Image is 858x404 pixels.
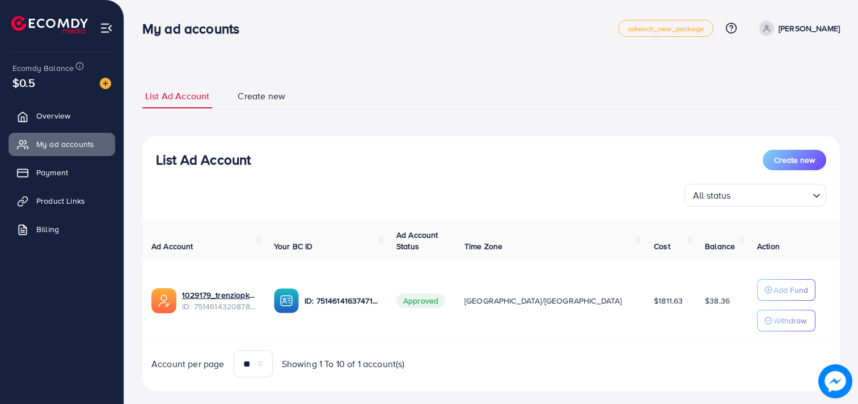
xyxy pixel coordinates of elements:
[9,104,115,127] a: Overview
[691,187,733,204] span: All status
[151,288,176,313] img: ic-ads-acc.e4c84228.svg
[274,288,299,313] img: ic-ba-acc.ded83a64.svg
[145,90,209,103] span: List Ad Account
[100,78,111,89] img: image
[779,22,840,35] p: [PERSON_NAME]
[182,289,256,301] a: 1029179_trenziopk_1749632491413
[705,295,730,306] span: $38.36
[755,21,840,36] a: [PERSON_NAME]
[9,161,115,184] a: Payment
[757,241,780,252] span: Action
[654,295,683,306] span: $1811.63
[774,283,808,297] p: Add Fund
[774,314,806,327] p: Withdraw
[238,90,285,103] span: Create new
[182,289,256,313] div: <span class='underline'>1029179_trenziopk_1749632491413</span></br>7514614320878059537
[757,310,815,331] button: Withdraw
[774,154,815,166] span: Create new
[9,190,115,212] a: Product Links
[684,184,826,207] div: Search for option
[36,224,59,235] span: Billing
[182,301,256,312] span: ID: 7514614320878059537
[618,20,713,37] a: adreach_new_package
[36,110,70,121] span: Overview
[142,20,248,37] h3: My ad accounts
[274,241,313,252] span: Your BC ID
[464,241,502,252] span: Time Zone
[11,16,88,33] img: logo
[12,74,36,91] span: $0.5
[734,185,808,204] input: Search for option
[100,22,113,35] img: menu
[305,294,378,308] p: ID: 7514614163747110913
[763,150,826,170] button: Create new
[757,279,815,301] button: Add Fund
[36,167,68,178] span: Payment
[156,152,251,168] h3: List Ad Account
[151,241,193,252] span: Ad Account
[36,195,85,207] span: Product Links
[36,138,94,150] span: My ad accounts
[9,218,115,241] a: Billing
[818,364,852,398] img: image
[282,357,405,371] span: Showing 1 To 10 of 1 account(s)
[628,25,704,32] span: adreach_new_package
[464,295,622,306] span: [GEOGRAPHIC_DATA]/[GEOGRAPHIC_DATA]
[705,241,735,252] span: Balance
[396,293,445,308] span: Approved
[12,62,74,74] span: Ecomdy Balance
[151,357,225,371] span: Account per page
[654,241,670,252] span: Cost
[396,229,438,252] span: Ad Account Status
[9,133,115,155] a: My ad accounts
